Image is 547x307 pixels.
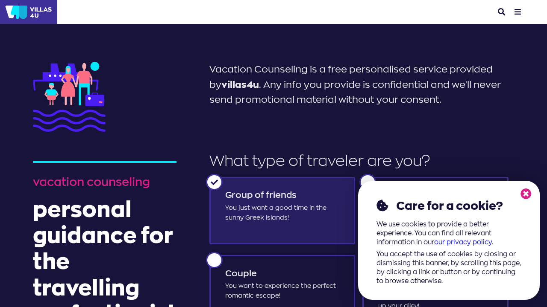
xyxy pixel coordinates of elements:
h1: vacation counseling [33,161,176,189]
p: We use cookies to provide a better experience. You can find all relevant information in our . [376,220,522,247]
p: You accept the use of cookies by closing or dismissing this banner, by scrolling this page, by cl... [376,250,522,286]
a: our privacy policy [434,238,492,246]
strong: villas4u [221,78,259,90]
p: Vacation Counseling is a free personalised service provided by . Any info you provide is confiden... [209,62,509,107]
h2: Care for a cookie? [376,199,522,213]
img: illu_family.svg [33,62,106,131]
h2: What type of traveler are you? [209,151,509,170]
